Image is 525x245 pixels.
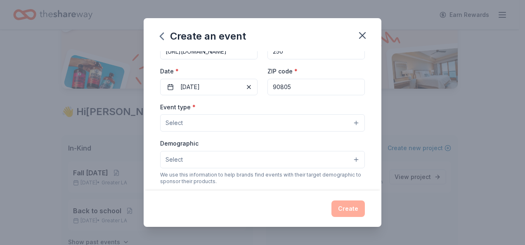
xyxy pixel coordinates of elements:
[267,67,298,75] label: ZIP code
[160,67,258,75] label: Date
[267,79,365,95] input: 12345 (U.S. only)
[160,30,246,43] div: Create an event
[166,155,183,165] span: Select
[160,114,365,132] button: Select
[160,79,258,95] button: [DATE]
[160,43,258,59] input: https://www...
[267,43,365,59] input: 20
[160,139,199,148] label: Demographic
[160,172,365,185] div: We use this information to help brands find events with their target demographic to sponsor their...
[160,103,196,111] label: Event type
[166,118,183,128] span: Select
[160,151,365,168] button: Select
